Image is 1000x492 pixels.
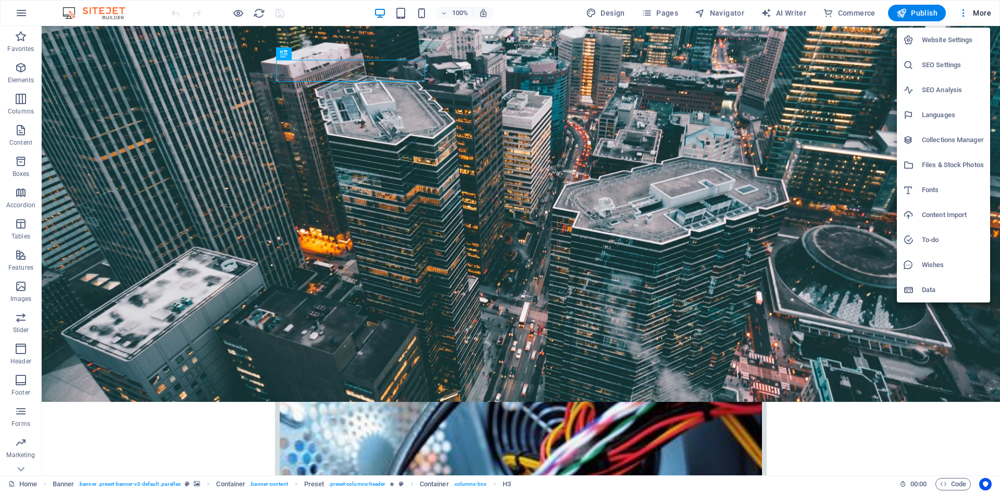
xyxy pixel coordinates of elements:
h6: SEO Analysis [922,84,984,96]
h6: Wishes [922,259,984,271]
h6: Fonts [922,184,984,196]
h6: Website Settings [922,34,984,46]
h6: Data [922,284,984,296]
h6: Content Import [922,209,984,221]
h6: Collections Manager [922,134,984,146]
h6: To-do [922,234,984,246]
h6: Languages [922,109,984,121]
h6: Files & Stock Photos [922,159,984,171]
h6: SEO Settings [922,59,984,71]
